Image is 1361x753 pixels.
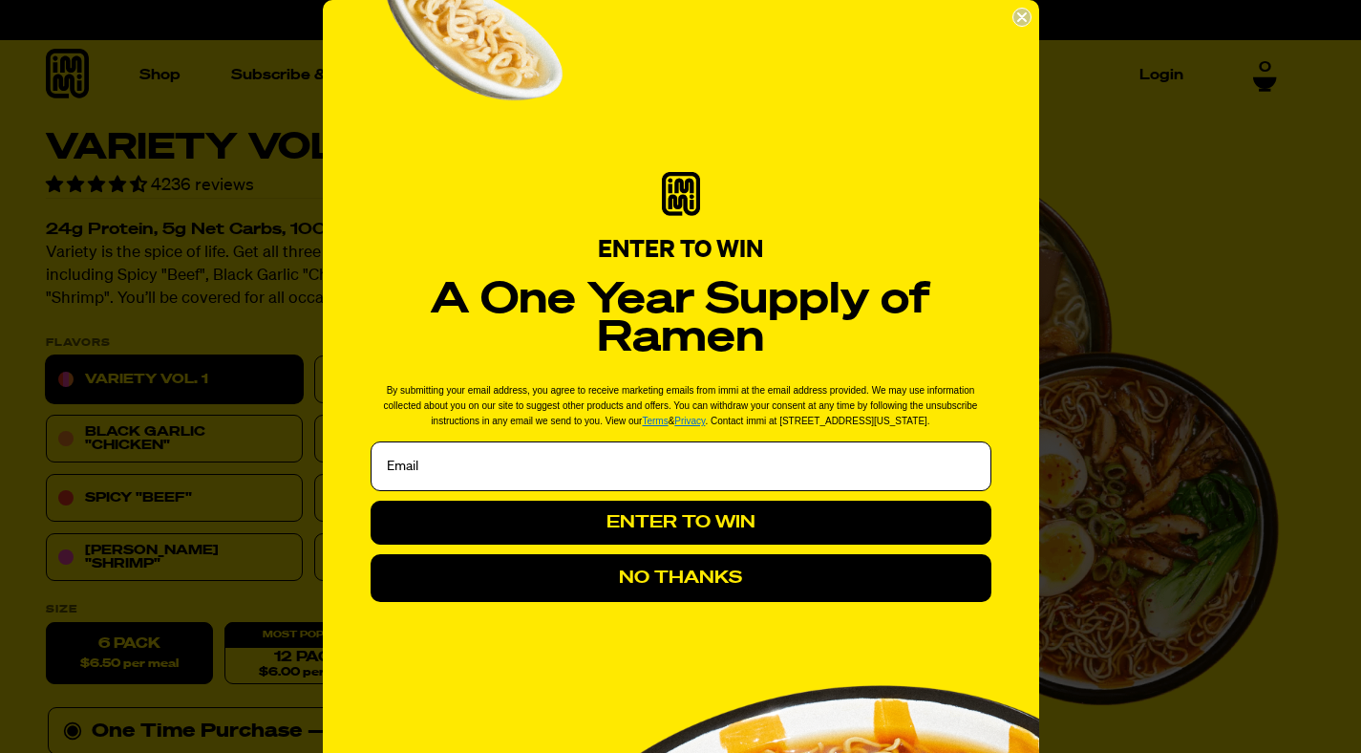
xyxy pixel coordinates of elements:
button: ENTER TO WIN [371,501,991,545]
input: Email [371,441,991,491]
img: immi [662,172,700,216]
span: ENTER TO WIN [598,238,763,263]
button: NO THANKS [371,554,991,602]
strong: A One Year Supply of Ramen [431,279,930,360]
span: By submitting your email address, you agree to receive marketing emails from immi at the email ad... [384,385,978,426]
a: Terms [642,416,668,426]
a: Privacy [674,416,705,426]
button: Close dialog [1012,8,1031,27]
